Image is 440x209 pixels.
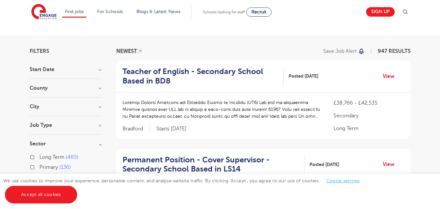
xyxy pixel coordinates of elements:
button: Save job alert [323,49,365,54]
span: Filters [30,49,49,54]
a: Accept all cookies [5,186,77,203]
p: Long Term [334,125,404,132]
h3: County [30,85,101,91]
a: For Schools [97,9,123,14]
a: Blogs & Latest News [136,9,181,14]
span: Primary [39,164,58,170]
p: Loremip Dolorsi Ametcons adi Elitseddo Eiusmo te Incididu (UT6) Lab etd ma aliquaenima Minimve qu... [122,99,321,120]
span: Long Term [39,154,64,160]
a: Find jobs [65,9,84,14]
h3: Start Date [30,67,101,72]
input: Long Term 465 [39,154,44,158]
span: Posted [DATE] [309,161,339,168]
h3: City [30,104,101,109]
span: Recruit [251,9,266,14]
span: 465 [66,154,78,160]
p: Secondary [334,112,404,120]
a: Cookie settings [326,178,360,183]
h2: Permanent Position - Cover Supervisor - Secondary School Based in LS14 [122,155,299,174]
h2: Teacher of English - Secondary School Based in BD8 [122,67,279,86]
span: 136 [59,164,71,170]
span: Schools looking for staff [203,10,245,14]
a: View [383,160,399,169]
a: Teacher of English - Secondary School Based in BD8 [122,67,284,86]
a: Permanent Position - Cover Supervisor - Secondary School Based in LS14 [122,155,305,174]
h3: Job Type [30,123,101,128]
a: Recruit [246,7,272,17]
input: Primary 136 [39,164,44,169]
p: £38,766 - £42,535 [334,99,404,107]
p: Save job alert [323,49,357,54]
a: Sign up [366,7,395,17]
p: Starts [DATE] [156,126,187,132]
span: Posted [DATE] [289,73,318,80]
span: We use cookies to improve your experience, personalise content, and analyse website traffic. By c... [3,178,366,197]
h3: Sector [30,141,101,146]
span: 947 RESULTS [378,48,411,54]
a: View [383,72,399,81]
img: Engage Education [31,4,57,20]
span: Bradford [122,126,150,132]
